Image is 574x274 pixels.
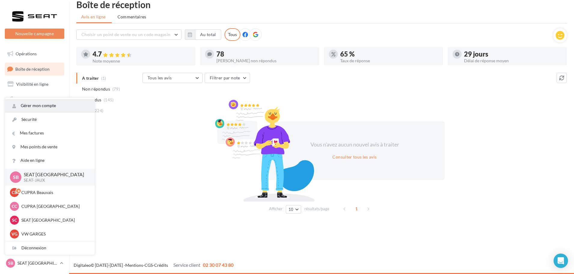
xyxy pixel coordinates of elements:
span: CC [12,203,17,209]
a: Boîte de réception [4,63,66,75]
button: Au total [185,29,221,40]
a: PLV et print personnalisable [4,153,66,171]
span: Service client [173,262,200,268]
span: Non répondus [82,86,110,92]
span: Choisir un point de vente ou un code magasin [81,32,170,37]
p: SEAT [GEOGRAPHIC_DATA] [21,217,87,223]
p: VW GARGES [21,231,87,237]
p: CUPRA [GEOGRAPHIC_DATA] [21,203,87,209]
div: Déconnexion [5,241,95,255]
p: SEAT [GEOGRAPHIC_DATA] [24,171,85,178]
p: SEAT [GEOGRAPHIC_DATA] [17,260,57,266]
button: Tous les avis [142,73,203,83]
a: Sécurité [5,113,95,126]
div: 65 % [340,51,438,57]
span: 02 30 07 43 80 [203,262,234,268]
span: résultats/page [304,206,329,212]
a: Médiathèque [4,123,66,135]
span: Boîte de réception [15,66,50,71]
a: Contacts [4,108,66,121]
div: 4.7 [93,51,191,58]
a: Mes points de vente [5,140,95,154]
span: SB [8,260,13,266]
span: (79) [112,87,120,91]
a: Campagnes [4,93,66,106]
a: Crédits [154,263,168,268]
div: Open Intercom Messenger [554,254,568,268]
span: 1 [352,204,361,214]
span: CB [12,189,17,195]
span: Campagnes [15,97,37,102]
div: 29 jours [464,51,562,57]
span: 10 [289,207,294,212]
span: SB [13,174,19,180]
a: Opérations [4,48,66,60]
p: CUPRA Beauvais [21,189,87,195]
span: Visibilité en ligne [16,82,48,87]
span: (224) [93,108,104,113]
a: Gérer mon compte [5,99,95,112]
a: Calendrier [4,138,66,150]
button: Filtrer par note [205,73,250,83]
button: Nouvelle campagne [5,29,64,39]
a: Mes factures [5,126,95,140]
span: SC [12,217,17,223]
span: (145) [104,97,114,102]
span: Afficher [269,206,282,212]
a: Aide en ligne [5,154,95,167]
div: Tous [224,28,240,41]
a: CGS [145,263,153,268]
button: Choisir un point de vente ou un code magasin [76,29,182,40]
div: 78 [216,51,314,57]
div: Taux de réponse [340,59,438,63]
div: Note moyenne [93,59,191,63]
div: Délai de réponse moyen [464,59,562,63]
a: Digitaleo [74,263,91,268]
span: Répondus [82,97,102,103]
div: [PERSON_NAME] non répondus [216,59,314,63]
a: Campagnes DataOnDemand [4,173,66,190]
span: Opérations [16,51,37,56]
span: Tous les avis [148,75,172,80]
a: SB SEAT [GEOGRAPHIC_DATA] [5,257,64,269]
button: Consulter tous les avis [330,153,379,161]
span: VG [11,231,17,237]
span: © [DATE]-[DATE] - - - [74,263,234,268]
button: Au total [195,29,221,40]
p: SEAT-JAUX [24,178,85,183]
div: Vous n'avez aucun nouvel avis à traiter [303,141,406,149]
a: Visibilité en ligne [4,78,66,91]
button: 10 [286,205,301,214]
span: Commentaires [118,14,146,20]
a: Mentions [125,263,143,268]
